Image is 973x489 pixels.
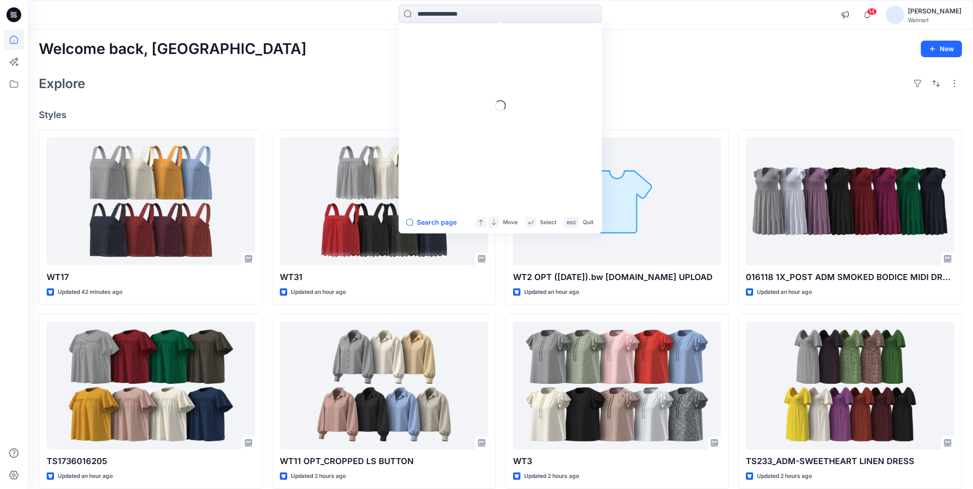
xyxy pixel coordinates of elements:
a: WT3 [513,322,721,449]
div: Walmart [908,17,961,24]
img: avatar [886,6,904,24]
p: Updated an hour ago [291,287,346,297]
a: WT17 [47,137,255,265]
p: WT31 [280,271,488,284]
p: Updated an hour ago [58,471,113,481]
span: 14 [867,8,877,15]
p: Move [503,218,518,227]
p: WT11 OPT_CROPPED LS BUTTON [280,455,488,468]
p: WT2 OPT ([DATE]).bw [DOMAIN_NAME] UPLOAD [513,271,721,284]
a: WT31 [280,137,488,265]
a: TS233_ADM-SWEETHEART LINEN DRESS [746,322,954,449]
p: 016118 1X_POST ADM SMOKED BODICE MIDI DRESS [746,271,954,284]
h2: Explore [39,76,85,91]
h2: Welcome back, [GEOGRAPHIC_DATA] [39,41,307,58]
p: WT17 [47,271,255,284]
button: Search page [406,217,457,228]
p: esc [567,218,576,227]
h4: Styles [39,109,962,120]
p: Updated 2 hours ago [757,471,812,481]
button: New [921,41,962,57]
p: WT3 [513,455,721,468]
p: Updated an hour ago [524,287,579,297]
p: TS1736016205 [47,455,255,468]
p: Updated 2 hours ago [524,471,579,481]
a: TS1736016205 [47,322,255,449]
a: 016118 1X_POST ADM SMOKED BODICE MIDI DRESS [746,137,954,265]
p: Select [540,218,556,227]
div: [PERSON_NAME] [908,6,961,17]
p: TS233_ADM-SWEETHEART LINEN DRESS [746,455,954,468]
p: Updated 2 hours ago [291,471,346,481]
p: Updated an hour ago [757,287,812,297]
a: WT11 OPT_CROPPED LS BUTTON [280,322,488,449]
a: WT2 OPT (01-08-2025).bw REVISED.bw UPLOAD [513,137,721,265]
p: Quit [583,218,593,227]
p: Updated 42 minutes ago [58,287,122,297]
